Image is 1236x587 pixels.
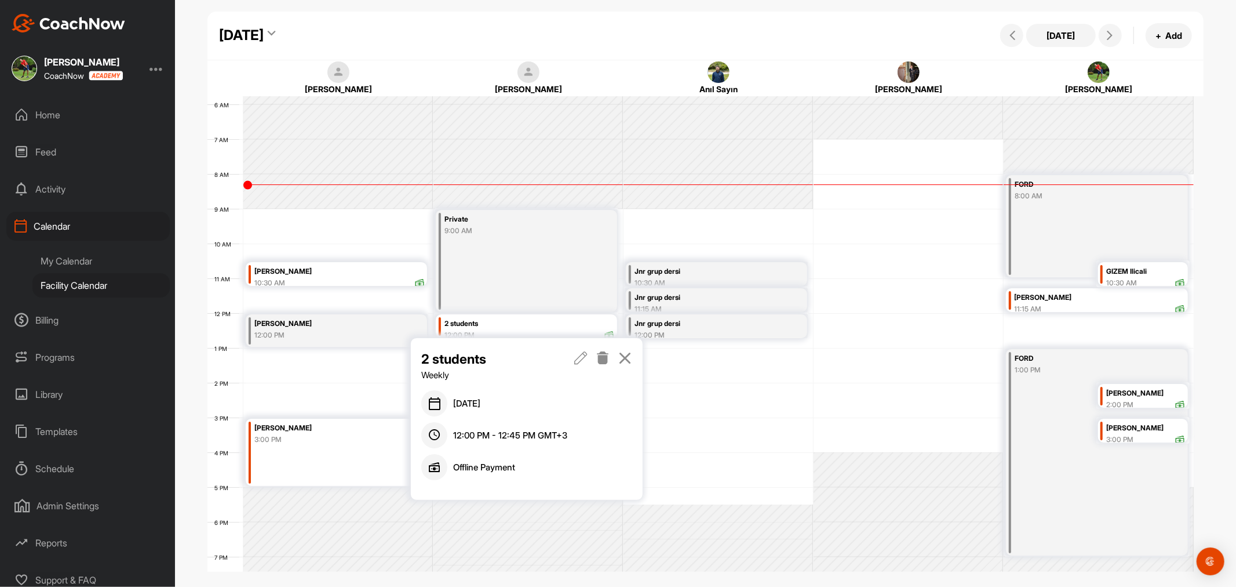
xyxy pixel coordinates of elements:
button: +Add [1146,23,1192,48]
div: Billing [6,306,170,335]
div: Jnr grup dersi [635,317,775,331]
div: 2:00 PM [1106,400,1133,410]
div: 10 AM [207,241,243,248]
div: 10:30 AM [1106,278,1137,288]
div: 12 PM [207,310,242,317]
div: 1:00 PM [1015,365,1155,375]
div: [PERSON_NAME] [44,57,123,67]
div: Templates [6,417,170,446]
p: Offline Payment [453,461,515,474]
div: 12:00 PM [254,330,395,340]
div: CoachNow [44,71,123,81]
div: [PERSON_NAME] [1106,422,1185,435]
div: Anıl Sayın [640,83,797,95]
img: square_0221d115ea49f605d8705f6c24cfd99a.jpg [12,56,37,81]
div: 2 students [444,317,615,331]
div: Activity [6,175,170,204]
div: [PERSON_NAME] [254,422,425,435]
div: 12:00 PM [444,330,475,340]
div: GIZEM Ilicali [1106,265,1185,278]
div: Calendar [6,212,170,241]
div: 2 PM [207,380,240,387]
div: 10:30 AM [635,278,775,288]
div: 3:00 PM [254,434,282,445]
div: 7 PM [207,554,239,561]
button: [DATE] [1026,24,1096,47]
div: Admin Settings [6,491,170,520]
div: Weekly [421,369,552,382]
div: Schedule [6,454,170,483]
div: 9 AM [207,206,240,213]
div: [PERSON_NAME] [1106,387,1185,400]
div: [PERSON_NAME] [254,265,425,278]
div: 11:15 AM [1015,304,1042,314]
span: [DATE] [453,397,480,411]
div: [PERSON_NAME] [830,83,987,95]
div: 1 PM [207,345,239,352]
div: 9:00 AM [444,226,585,236]
img: square_9586089d7e11ec01d9bb61086f6e34e5.jpg [708,61,730,84]
div: Jnr grup dersi [635,265,775,278]
div: 11:15 AM [635,304,775,314]
div: [PERSON_NAME] [1015,291,1185,305]
div: FORD [1015,352,1155,365]
div: 10:30 AM [254,278,285,288]
div: 5 PM [207,484,240,491]
div: 11 AM [207,276,242,282]
img: square_a5af11bd6a9eaf2830e86d991feef856.jpg [898,61,920,84]
img: square_default-ef6cabf814de5a2bf16c804365e32c732080f9872bdf737d349900a9daf73cf9.png [327,61,349,84]
span: 12:00 PM - 12:45 PM GMT+3 [453,429,567,443]
div: 4 PM [207,450,240,456]
p: 2 students [421,349,552,369]
div: 3 PM [207,415,240,422]
div: Programs [6,343,170,372]
div: 8:00 AM [1015,191,1155,201]
div: Private [444,213,585,226]
div: Feed [6,137,170,166]
div: 6 AM [207,102,240,108]
div: 7 AM [207,136,240,143]
div: 8 AM [207,171,240,178]
div: [PERSON_NAME] [1020,83,1177,95]
div: Library [6,380,170,409]
img: CoachNow acadmey [89,71,123,81]
div: My Calendar [32,249,170,273]
div: Facility Calendar [32,273,170,298]
div: Jnr grup dersi [635,291,775,305]
div: 3:00 PM [1106,434,1133,445]
img: square_default-ef6cabf814de5a2bf16c804365e32c732080f9872bdf737d349900a9daf73cf9.png [517,61,539,84]
div: Reports [6,528,170,557]
img: square_0221d115ea49f605d8705f6c24cfd99a.jpg [1088,61,1110,84]
div: FORD [1015,178,1155,191]
div: Open Intercom Messenger [1197,548,1224,575]
div: [PERSON_NAME] [260,83,417,95]
div: [PERSON_NAME] [254,317,395,331]
span: + [1155,30,1161,42]
div: Home [6,100,170,129]
img: CoachNow [12,14,125,32]
div: 12:00 PM [635,330,775,340]
div: 6 PM [207,519,240,526]
div: [PERSON_NAME] [450,83,607,95]
div: [DATE] [219,25,264,46]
